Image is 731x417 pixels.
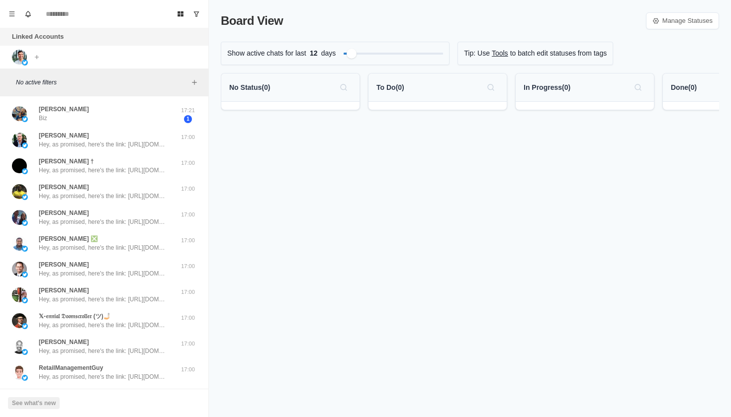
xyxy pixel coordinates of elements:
[12,339,27,354] img: picture
[22,116,28,122] img: picture
[671,82,697,93] p: Done ( 0 )
[39,347,168,355] p: Hey, as promised, here's the link: [URL][DOMAIN_NAME] P.S. If you want to buy a boring business a...
[176,236,200,245] p: 17:00
[39,192,168,201] p: Hey, as promised, here's the link: [URL][DOMAIN_NAME] P.S. If you want to buy a boring business a...
[20,6,36,22] button: Notifications
[12,32,64,42] p: Linked Accounts
[176,106,200,115] p: 17:21
[321,48,336,59] p: days
[12,287,27,302] img: picture
[12,50,27,65] img: picture
[39,166,168,175] p: Hey, as promised, here's the link: [URL][DOMAIN_NAME] P.S. If you want to buy a boring business a...
[39,217,168,226] p: Hey, as promised, here's the link: [URL][DOMAIN_NAME] P.S. If you want to buy a boring business a...
[524,82,570,93] p: In Progress ( 0 )
[4,6,20,22] button: Menu
[16,78,188,87] p: No active filters
[39,114,47,123] p: Biz
[39,157,94,166] p: [PERSON_NAME] †
[176,262,200,271] p: 17:00
[12,184,27,199] img: picture
[22,194,28,200] img: picture
[173,6,188,22] button: Board View
[176,210,200,219] p: 17:00
[22,60,28,66] img: picture
[12,365,27,380] img: picture
[376,82,404,93] p: To Do ( 0 )
[22,246,28,252] img: picture
[22,375,28,381] img: picture
[12,210,27,225] img: picture
[176,185,200,193] p: 17:00
[22,220,28,226] img: picture
[227,48,306,59] p: Show active chats for last
[39,312,111,321] p: 𝕏-𝔢𝔫𝔫𝔦𝔞𝔩 𝔇𝔬𝔬𝔪𝔰𝔠𝔯𝔬𝔩𝔩𝔢𝔯 (ツ)🤳🏻
[176,365,200,374] p: 17:00
[39,234,98,243] p: [PERSON_NAME] ❎
[176,159,200,167] p: 17:00
[12,236,27,251] img: picture
[12,106,27,121] img: picture
[22,142,28,148] img: picture
[176,340,200,348] p: 17:00
[510,48,607,59] p: to batch edit statuses from tags
[39,372,168,381] p: Hey, as promised, here's the link: [URL][DOMAIN_NAME] P.S. If you want to buy a boring business a...
[39,140,168,149] p: Hey, as promised, here's the link: [URL][DOMAIN_NAME] P.S. If you want to buy a boring business a...
[39,269,168,278] p: Hey, as promised, here's the link: [URL][DOMAIN_NAME] P.S. If you want to buy a boring business a...
[336,79,352,95] button: Search
[483,79,499,95] button: Search
[22,272,28,278] img: picture
[39,363,103,372] p: RetailManagementGuy
[22,168,28,174] img: picture
[39,286,89,295] p: [PERSON_NAME]
[39,321,168,330] p: Hey, as promised, here's the link: [URL][DOMAIN_NAME] P.S. If you want to buy a boring business a...
[22,297,28,303] img: picture
[39,105,89,114] p: [PERSON_NAME]
[646,12,719,29] a: Manage Statuses
[221,12,283,30] p: Board View
[176,288,200,296] p: 17:00
[39,295,168,304] p: Hey, as promised, here's the link: [URL][DOMAIN_NAME] P.S. If you want to buy a boring business a...
[39,243,168,252] p: Hey, as promised, here's the link: [URL][DOMAIN_NAME] P.S. If you want to buy a boring business a...
[39,338,89,347] p: [PERSON_NAME]
[39,131,89,140] p: [PERSON_NAME]
[188,76,200,88] button: Add filters
[39,183,89,192] p: [PERSON_NAME]
[8,397,60,409] button: See what's new
[188,6,204,22] button: Show unread conversations
[39,260,89,269] p: [PERSON_NAME]
[464,48,490,59] p: Tip: Use
[31,51,43,63] button: Add account
[306,48,321,59] span: 12
[492,48,508,59] a: Tools
[12,313,27,328] img: picture
[184,115,192,123] span: 1
[630,79,646,95] button: Search
[12,158,27,173] img: picture
[176,314,200,322] p: 17:00
[347,49,357,59] div: Filter by activity days
[12,262,27,277] img: picture
[22,349,28,355] img: picture
[176,133,200,141] p: 17:00
[229,82,270,93] p: No Status ( 0 )
[22,323,28,329] img: picture
[12,133,27,147] img: picture
[39,208,89,217] p: [PERSON_NAME]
